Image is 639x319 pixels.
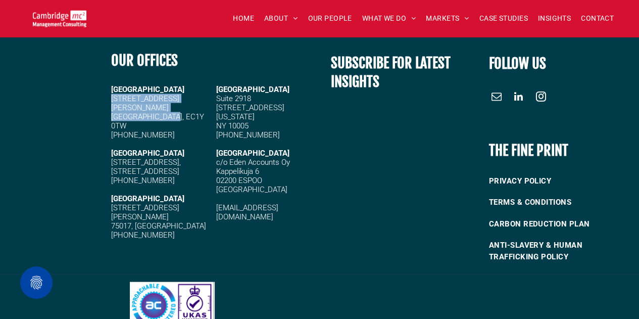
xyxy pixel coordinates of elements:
a: linkedin [511,88,526,106]
span: [PHONE_NUMBER] [111,230,175,239]
span: [GEOGRAPHIC_DATA] [216,148,289,157]
a: email [489,88,504,106]
span: [STREET_ADDRESS][PERSON_NAME] [111,203,179,221]
strong: [GEOGRAPHIC_DATA] [111,194,184,203]
span: [STREET_ADDRESS] [111,166,179,175]
a: [EMAIL_ADDRESS][DOMAIN_NAME] [216,203,278,221]
a: OUR PEOPLE [303,11,357,26]
span: [PHONE_NUMBER] [216,130,280,139]
strong: [GEOGRAPHIC_DATA] [111,84,184,94]
strong: [GEOGRAPHIC_DATA] [111,148,184,157]
span: NY 10005 [216,121,249,130]
span: [STREET_ADDRESS][PERSON_NAME] [GEOGRAPHIC_DATA], EC1Y 0TW [111,94,204,130]
span: [PHONE_NUMBER] [111,130,175,139]
a: CASE STUDIES [474,11,533,26]
a: INSIGHTS [533,11,576,26]
a: MARKETS [421,11,474,26]
img: Go to Homepage [33,10,86,27]
b: OUR OFFICES [111,51,178,69]
a: Our Foundation | About | Cambridge Management Consulting [130,283,215,294]
a: PRIVACY POLICY [489,170,626,192]
span: [US_STATE] [216,112,255,121]
a: CONTACT [576,11,619,26]
a: Your Business Transformed | Cambridge Management Consulting [33,12,86,22]
span: [PHONE_NUMBER] [111,175,175,185]
a: ABOUT [259,11,303,26]
span: [STREET_ADDRESS] [216,103,284,112]
a: CARBON REDUCTION PLAN [489,213,626,235]
a: instagram [533,88,549,106]
span: 75017, [GEOGRAPHIC_DATA] [111,221,206,230]
span: c/o Eden Accounts Oy Kappelikuja 6 02200 ESPOO [GEOGRAPHIC_DATA] [216,157,290,194]
font: FOLLOW US [489,54,546,72]
span: SUBSCRIBE FOR LATEST INSIGHTS [331,54,451,90]
span: [STREET_ADDRESS], [111,157,181,166]
span: [GEOGRAPHIC_DATA] [216,84,289,94]
b: THE FINE PRINT [489,141,568,159]
a: TERMS & CONDITIONS [489,191,626,213]
span: Suite 2918 [216,94,251,103]
a: HOME [228,11,259,26]
a: ANTI-SLAVERY & HUMAN TRAFFICKING POLICY [489,234,626,267]
a: WHAT WE DO [357,11,421,26]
